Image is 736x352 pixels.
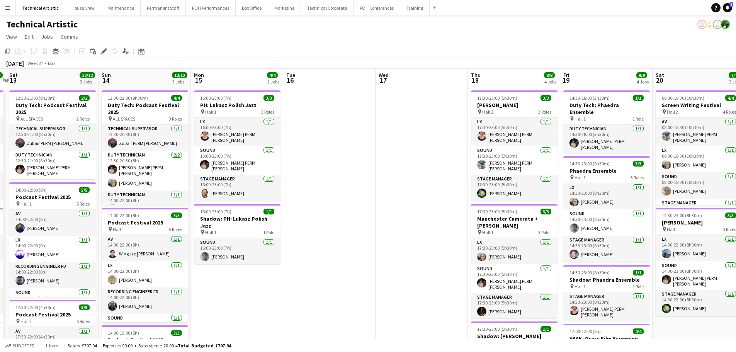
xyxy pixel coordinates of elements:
[194,215,280,229] h3: Shadow: PH: Lukasz Polish Jazz
[723,109,736,115] span: 4 Roles
[76,201,90,207] span: 5 Roles
[186,0,236,15] button: FOH Performances
[400,0,430,15] button: Training
[656,71,664,78] span: Sat
[194,90,280,201] app-job-card: 16:00-23:00 (7h)3/3PH: Lukasz Polish Jazz Hall 13 RolesLX1/116:00-23:00 (7h)[PERSON_NAME] PERM [P...
[563,90,650,153] div: 14:30-18:00 (3h30m)1/1Duty Tech: Phaedra Ensemble Hall 11 RoleDuty Technician1/114:30-18:00 (3h30...
[541,95,551,101] span: 3/3
[563,209,650,236] app-card-role: Sound1/114:30-23:00 (8h30m)[PERSON_NAME]
[76,116,90,122] span: 2 Roles
[261,109,274,115] span: 3 Roles
[194,204,280,264] div: 16:00-23:00 (7h)1/1Shadow: PH: Lukasz Polish Jazz Hall 11 RoleSound1/116:00-23:00 (7h)[PERSON_NAME]
[48,60,56,66] div: BST
[541,326,551,332] span: 1/1
[205,109,216,115] span: Hall 1
[194,146,280,175] app-card-role: Sound1/116:00-23:00 (7h)[PERSON_NAME] PERM [PERSON_NAME]
[471,215,558,229] h3: Manchester Camerata + [PERSON_NAME]
[301,0,354,15] button: Technical Corporate
[79,304,90,310] span: 5/5
[9,194,96,201] h3: Podcast Festival 2025
[9,90,96,179] div: 12:30-21:00 (8h30m)2/2Duty Tech: Podcast Festival 2025 ALL SPACES2 RolesTechnical Supervisor1/112...
[205,230,216,235] span: Hall 1
[102,261,188,287] app-card-role: LX1/114:00-22:00 (8h)[PERSON_NAME]
[667,226,678,232] span: Hall 1
[194,175,280,201] app-card-role: Stage Manager1/116:00-23:00 (7h)[PERSON_NAME]
[268,0,301,15] button: Marketing
[563,335,650,342] h3: VAAK: Grass Film Screening
[102,208,188,322] app-job-card: 14:00-22:00 (8h)5/5Podcast Festival 2025 Hall 15 RolesAV1/114:00-22:00 (8h)Wing sze [PERSON_NAME]...
[20,318,32,324] span: Hall 2
[285,76,295,85] span: 16
[65,0,101,15] button: House Crew
[471,293,558,319] app-card-role: Stage Manager1/117:30-23:00 (5h30m)[PERSON_NAME]
[725,213,736,218] span: 3/3
[729,2,733,7] span: 7
[108,213,139,218] span: 14:00-22:00 (8h)
[575,284,586,289] span: Hall 1
[633,161,644,167] span: 3/3
[102,102,188,116] h3: Duty Tech: Podcast Festival 2025
[9,262,96,288] app-card-role: Recording Engineer FD1/114:00-22:00 (8h)[PERSON_NAME]
[654,76,664,85] span: 20
[563,71,569,78] span: Fri
[471,238,558,264] app-card-role: LX1/117:30-23:00 (5h30m)[PERSON_NAME]
[705,20,714,29] app-user-avatar: Liveforce Admin
[102,124,188,151] app-card-role: Technical Supervisor1/112:30-20:30 (8h)Zubair PERM [PERSON_NAME]
[20,116,43,122] span: ALL SPACES
[80,72,95,78] span: 12/12
[471,204,558,318] app-job-card: 17:30-23:00 (5h30m)3/3Manchester Camerata + [PERSON_NAME] Hall 13 RolesLX1/117:30-23:00 (5h30m)[P...
[101,0,141,15] button: Maintenance
[9,182,96,297] app-job-card: 14:00-22:00 (8h)5/5Podcast Festival 2025 Hall 15 RolesAV1/114:00-22:00 (8h)[PERSON_NAME]LX1/114:0...
[172,79,187,85] div: 3 Jobs
[662,213,702,218] span: 14:30-23:00 (8h30m)
[4,342,36,350] button: Budgeted
[15,304,56,310] span: 17:30-22:00 (4h30m)
[108,330,139,336] span: 14:00-19:00 (5h)
[569,270,610,275] span: 14:30-23:00 (8h30m)
[113,116,135,122] span: ALL SPACES
[471,90,558,201] div: 17:30-23:00 (5h30m)3/3[PERSON_NAME] Hall 23 RolesLX1/117:30-23:00 (5h30m)[PERSON_NAME] PERM [PERS...
[102,314,188,340] app-card-role: Sound1/114:00-22:00 (8h)
[102,90,188,205] app-job-card: 12:30-22:00 (9h30m)4/4Duty Tech: Podcast Festival 2025 ALL SPACES3 RolesTechnical Supervisor1/112...
[538,230,551,235] span: 3 Roles
[538,109,551,115] span: 3 Roles
[102,235,188,261] app-card-role: AV1/114:00-22:00 (8h)Wing sze [PERSON_NAME]
[79,187,90,193] span: 5/5
[263,95,274,101] span: 3/3
[102,287,188,314] app-card-role: Recording Engineer FD1/114:00-22:00 (8h)[PERSON_NAME]
[477,209,517,214] span: 17:30-23:00 (5h30m)
[68,343,231,349] div: Salary £707.94 + Expenses £0.00 + Subsistence £0.00 =
[25,33,34,40] span: Edit
[12,343,35,349] span: Budgeted
[723,3,732,12] a: 7
[563,102,650,116] h3: Duty Tech: Phaedra Ensemble
[633,328,644,334] span: 4/4
[171,213,182,218] span: 5/5
[102,151,188,190] app-card-role: Duty Technician2/212:30-20:30 (8h)[PERSON_NAME] PERM [PERSON_NAME][PERSON_NAME]
[194,238,280,264] app-card-role: Sound1/116:00-23:00 (7h)[PERSON_NAME]
[171,330,182,336] span: 3/3
[102,219,188,226] h3: Podcast Festival 2025
[61,33,78,40] span: Comms
[721,20,730,29] app-user-avatar: Zubair PERM Dhalla
[25,60,45,66] span: Week 37
[15,95,56,101] span: 12:30-21:00 (8h30m)
[575,116,586,122] span: Hall 1
[563,167,650,174] h3: Phaedra Ensemble
[725,95,736,101] span: 4/4
[80,79,95,85] div: 3 Jobs
[9,124,96,151] app-card-role: Technical Supervisor1/112:30-21:00 (8h30m)Zubair PERM [PERSON_NAME]
[178,343,231,349] span: Total Budgeted £707.94
[193,76,204,85] span: 15
[9,71,18,78] span: Sat
[141,0,186,15] button: Permanent Staff
[8,76,18,85] span: 13
[631,175,644,180] span: 3 Roles
[563,236,650,262] app-card-role: Stage Manager1/114:30-23:00 (8h30m)[PERSON_NAME]
[471,102,558,109] h3: [PERSON_NAME]
[563,156,650,262] app-job-card: 14:30-23:00 (8h30m)3/3Phaedra Ensemble Hall 13 RolesLX1/114:30-23:00 (8h30m)[PERSON_NAME]Sound1/1...
[169,226,182,232] span: 5 Roles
